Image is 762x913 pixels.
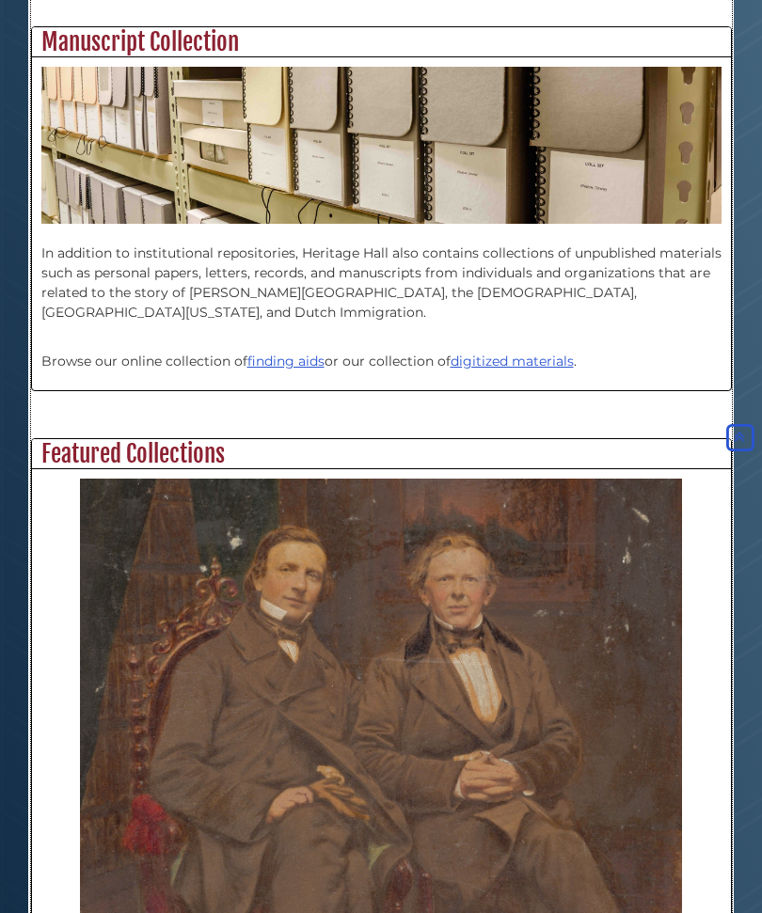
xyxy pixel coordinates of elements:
p: Browse our online collection of or our collection of . [41,332,722,371]
a: digitized materials [451,353,574,370]
img: Heritage Hall Manuscript Collection boxes [41,67,722,223]
a: finding aids [247,353,325,370]
h2: Featured Collections [32,439,731,469]
a: Back to Top [722,430,757,447]
h2: Manuscript Collection [32,27,731,57]
p: In addition to institutional repositories, Heritage Hall also contains collections of unpublished... [41,224,722,323]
